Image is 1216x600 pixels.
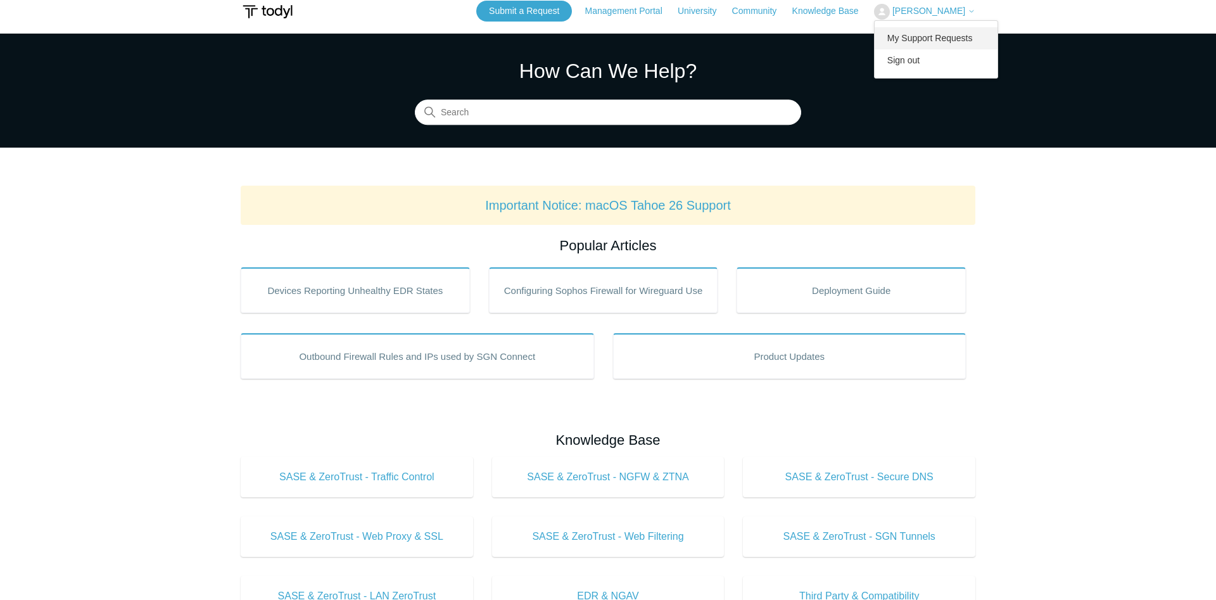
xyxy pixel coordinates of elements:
[875,49,998,72] a: Sign out
[585,4,675,18] a: Management Portal
[874,4,975,20] button: [PERSON_NAME]
[743,457,975,497] a: SASE & ZeroTrust - Secure DNS
[476,1,572,22] a: Submit a Request
[678,4,729,18] a: University
[732,4,790,18] a: Community
[260,469,454,485] span: SASE & ZeroTrust - Traffic Control
[737,267,966,313] a: Deployment Guide
[241,457,473,497] a: SASE & ZeroTrust - Traffic Control
[489,267,718,313] a: Configuring Sophos Firewall for Wireguard Use
[743,516,975,557] a: SASE & ZeroTrust - SGN Tunnels
[511,469,706,485] span: SASE & ZeroTrust - NGFW & ZTNA
[613,333,966,379] a: Product Updates
[241,516,473,557] a: SASE & ZeroTrust - Web Proxy & SSL
[875,27,998,49] a: My Support Requests
[241,267,470,313] a: Devices Reporting Unhealthy EDR States
[241,333,594,379] a: Outbound Firewall Rules and IPs used by SGN Connect
[415,56,801,86] h1: How Can We Help?
[415,100,801,125] input: Search
[511,529,706,544] span: SASE & ZeroTrust - Web Filtering
[792,4,871,18] a: Knowledge Base
[762,469,956,485] span: SASE & ZeroTrust - Secure DNS
[260,529,454,544] span: SASE & ZeroTrust - Web Proxy & SSL
[241,430,975,450] h2: Knowledge Base
[485,198,731,212] a: Important Notice: macOS Tahoe 26 Support
[492,516,725,557] a: SASE & ZeroTrust - Web Filtering
[762,529,956,544] span: SASE & ZeroTrust - SGN Tunnels
[241,235,975,256] h2: Popular Articles
[892,6,965,16] span: [PERSON_NAME]
[492,457,725,497] a: SASE & ZeroTrust - NGFW & ZTNA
